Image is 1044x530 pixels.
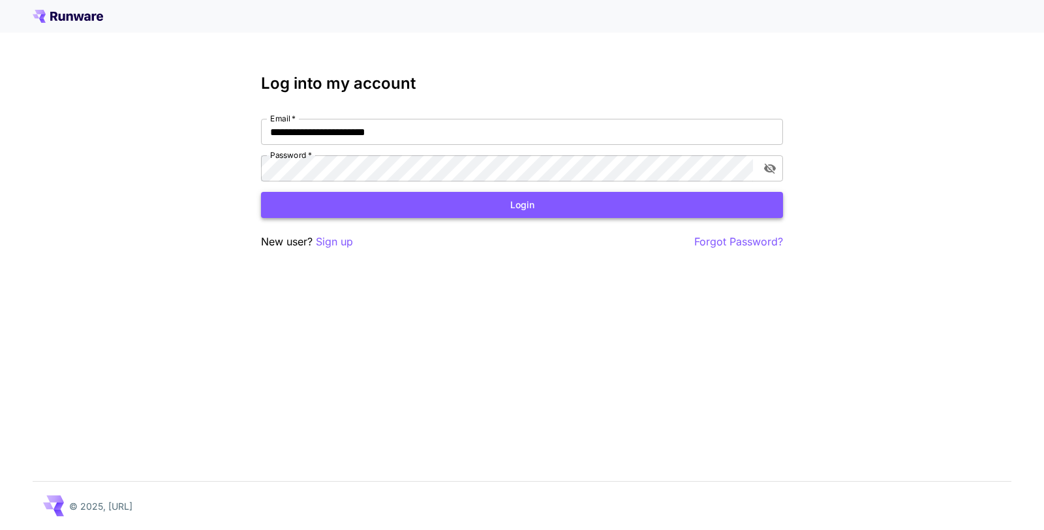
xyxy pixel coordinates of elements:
h3: Log into my account [261,74,783,93]
button: Login [261,192,783,219]
button: Sign up [316,234,353,250]
p: New user? [261,234,353,250]
label: Password [270,149,312,161]
label: Email [270,113,296,124]
button: toggle password visibility [758,157,782,180]
p: © 2025, [URL] [69,499,132,513]
button: Forgot Password? [694,234,783,250]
